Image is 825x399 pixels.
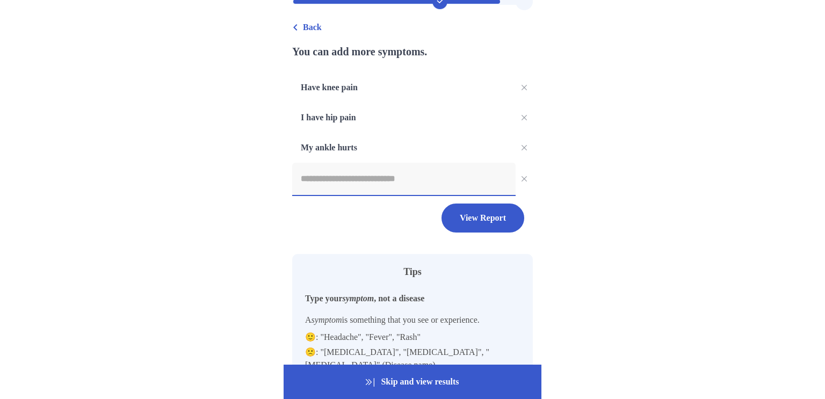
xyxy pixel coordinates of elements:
p: Have knee pain [292,72,516,103]
p: 🙂: "Headache", "Fever", "Rash" [305,331,520,344]
p: I have hip pain [292,103,516,133]
input: Close [292,163,516,195]
div: Tips [305,265,520,279]
div: Type your , not a disease [305,292,520,305]
p: 🙁: "[MEDICAL_DATA]", "[MEDICAL_DATA]", "[MEDICAL_DATA]" (Disease name) [305,346,520,372]
button: Close [516,139,533,156]
i: symptom [342,294,374,303]
span: Back [303,21,322,34]
button: Close [516,170,533,187]
p: You can add more symptoms. [292,43,533,60]
p: Skip and view results [284,365,541,399]
button: Close [516,79,533,96]
button: Close [516,109,533,126]
p: A is something that you see or experience. [305,314,520,327]
i: symptom [312,315,342,324]
p: My ankle hurts [292,133,516,163]
button: View Report [442,204,524,233]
